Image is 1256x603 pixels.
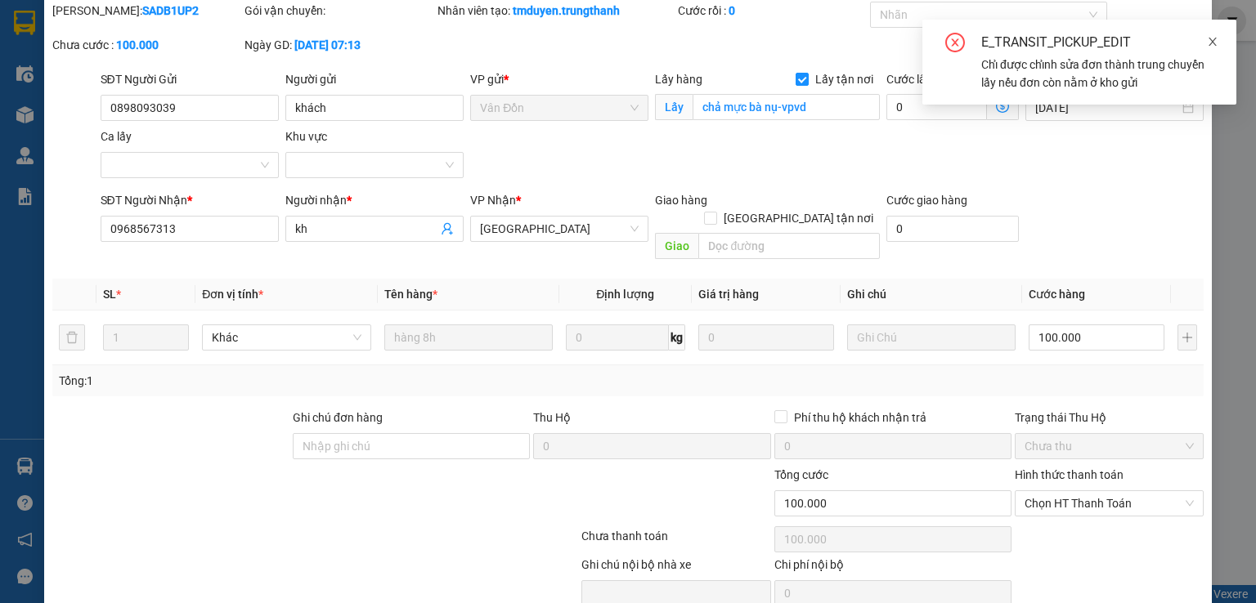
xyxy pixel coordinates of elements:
[774,468,828,481] span: Tổng cước
[101,70,279,88] div: SĐT Người Gửi
[52,2,241,20] div: [PERSON_NAME]:
[285,191,464,209] div: Người nhận
[116,38,159,51] b: 100.000
[580,527,772,556] div: Chưa thanh toán
[847,324,1016,351] input: Ghi Chú
[293,411,383,424] label: Ghi chú đơn hàng
[59,324,85,351] button: delete
[533,411,571,424] span: Thu Hộ
[294,38,361,51] b: [DATE] 07:13
[886,194,967,207] label: Cước giao hàng
[655,73,702,86] span: Lấy hàng
[142,4,199,17] b: SADB1UP2
[470,70,648,88] div: VP gửi
[384,324,553,351] input: VD: Bàn, Ghế
[59,372,486,390] div: Tổng: 1
[101,130,132,143] label: Ca lấy
[285,127,464,145] div: Khu vực
[1015,409,1204,427] div: Trạng thái Thu Hộ
[717,209,880,227] span: [GEOGRAPHIC_DATA] tận nơi
[945,33,965,56] span: close-circle
[581,556,770,580] div: Ghi chú nội bộ nhà xe
[655,94,693,120] span: Lấy
[1177,324,1197,351] button: plus
[886,216,1019,242] input: Cước giao hàng
[809,70,880,88] span: Lấy tận nơi
[285,70,464,88] div: Người gửi
[1025,491,1194,516] span: Chọn HT Thanh Toán
[698,324,834,351] input: 0
[1025,434,1194,458] span: Chưa thu
[244,36,433,54] div: Ngày GD:
[655,194,707,207] span: Giao hàng
[698,233,880,259] input: Dọc đường
[981,33,1217,52] div: E_TRANSIT_PICKUP_EDIT
[1029,288,1085,301] span: Cước hàng
[244,2,433,20] div: Gói vận chuyển:
[596,288,654,301] span: Định lượng
[886,73,960,86] label: Cước lấy hàng
[202,288,263,301] span: Đơn vị tính
[655,233,698,259] span: Giao
[669,324,685,351] span: kg
[787,409,933,427] span: Phí thu hộ khách nhận trả
[1015,468,1124,481] label: Hình thức thanh toán
[841,279,1022,310] th: Ghi chú
[480,96,639,120] span: Vân Đồn
[101,191,279,209] div: SĐT Người Nhận
[729,4,735,17] b: 0
[480,217,639,241] span: Hà Nội
[774,556,1012,580] div: Chi phí nội bộ
[1207,36,1218,47] span: close
[693,94,880,120] input: Lấy tận nơi
[981,56,1217,92] div: Chỉ được chỉnh sửa đơn thành trung chuyển lấy nếu đơn còn nằm ở kho gửi
[513,4,620,17] b: tmduyen.trungthanh
[103,288,116,301] span: SL
[470,194,516,207] span: VP Nhận
[441,222,454,235] span: user-add
[293,433,530,459] input: Ghi chú đơn hàng
[678,2,867,20] div: Cước rồi :
[437,2,675,20] div: Nhân viên tạo:
[886,94,987,120] input: Cước lấy hàng
[384,288,437,301] span: Tên hàng
[212,325,361,350] span: Khác
[698,288,759,301] span: Giá trị hàng
[52,36,241,54] div: Chưa cước :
